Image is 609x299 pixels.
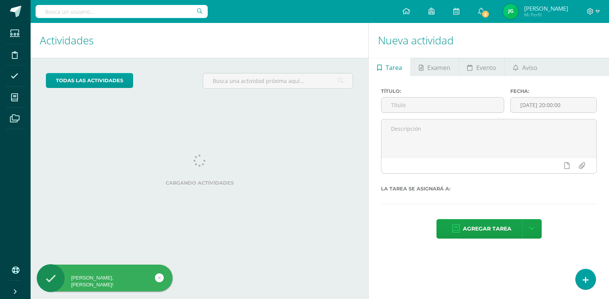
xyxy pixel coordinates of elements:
input: Fecha de entrega [511,97,596,112]
label: Título: [381,88,504,94]
label: Cargando actividades [46,180,353,186]
span: Mi Perfil [524,11,568,18]
a: Evento [459,58,505,76]
label: Fecha: [510,88,597,94]
img: c5e6a7729ce0d31aadaf9fc218af694a.png [503,4,518,19]
span: Aviso [522,58,537,77]
span: Evento [476,58,496,77]
div: [PERSON_NAME], [PERSON_NAME]! [37,275,173,288]
a: todas las Actividades [46,73,133,88]
span: Examen [427,58,450,77]
span: Tarea [386,58,402,77]
input: Busca un usuario... [36,5,208,18]
span: [PERSON_NAME] [524,5,568,12]
h1: Actividades [40,23,359,58]
a: Tarea [369,58,410,76]
input: Busca una actividad próxima aquí... [203,73,353,88]
input: Título [381,97,504,112]
span: Agregar tarea [463,219,511,238]
label: La tarea se asignará a: [381,186,597,192]
a: Examen [411,58,459,76]
h1: Nueva actividad [378,23,600,58]
span: 3 [481,10,490,18]
a: Aviso [505,58,546,76]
